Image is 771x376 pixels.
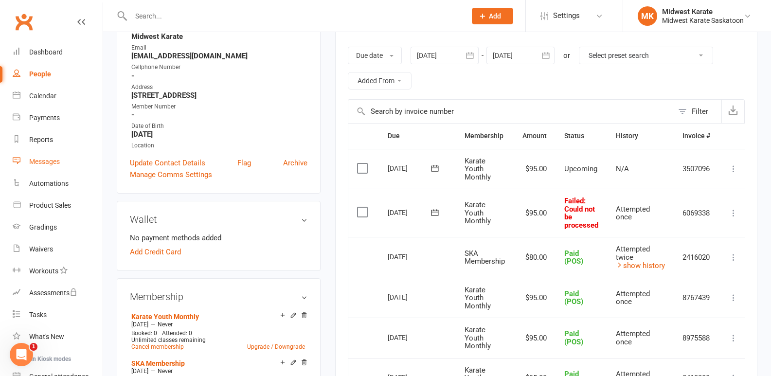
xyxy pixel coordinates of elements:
[29,70,51,78] div: People
[465,286,491,310] span: Karate Youth Monthly
[616,245,650,262] span: Attempted twice
[674,318,719,358] td: 8975588
[29,201,71,209] div: Product Sales
[465,325,491,350] span: Karate Youth Monthly
[247,343,305,350] a: Upgrade / Downgrade
[283,157,307,169] a: Archive
[514,318,556,358] td: $95.00
[489,12,501,20] span: Add
[616,164,629,173] span: N/A
[131,321,148,328] span: [DATE]
[564,164,597,173] span: Upcoming
[465,200,491,225] span: Karate Youth Monthly
[29,48,63,56] div: Dashboard
[638,6,657,26] div: MK
[465,157,491,181] span: Karate Youth Monthly
[13,85,103,107] a: Calendar
[13,304,103,326] a: Tasks
[379,124,456,148] th: Due
[131,313,199,321] a: Karate Youth Monthly
[129,321,307,328] div: —
[674,124,719,148] th: Invoice #
[131,130,307,139] strong: [DATE]
[131,43,307,53] div: Email
[131,72,307,80] strong: -
[158,321,173,328] span: Never
[674,149,719,189] td: 3507096
[13,326,103,348] a: What's New
[662,7,744,16] div: Midwest Karate
[29,267,58,275] div: Workouts
[348,100,673,123] input: Search by invoice number
[13,216,103,238] a: Gradings
[616,205,650,222] span: Attempted once
[29,223,57,231] div: Gradings
[29,158,60,165] div: Messages
[131,52,307,60] strong: [EMAIL_ADDRESS][DOMAIN_NAME]
[13,282,103,304] a: Assessments
[564,329,583,346] span: Paid (POS)
[673,100,721,123] button: Filter
[131,122,307,131] div: Date of Birth
[131,330,157,337] span: Booked: 0
[131,102,307,111] div: Member Number
[388,289,432,304] div: [DATE]
[564,197,598,230] span: Failed
[29,245,53,253] div: Waivers
[514,237,556,278] td: $80.00
[131,32,307,41] strong: Midwest Karate
[472,8,513,24] button: Add
[456,124,514,148] th: Membership
[564,249,583,266] span: Paid (POS)
[564,289,583,306] span: Paid (POS)
[616,289,650,306] span: Attempted once
[29,179,69,187] div: Automations
[692,106,708,117] div: Filter
[131,91,307,100] strong: [STREET_ADDRESS]
[662,16,744,25] div: Midwest Karate Saskatoon
[563,50,570,61] div: or
[674,237,719,278] td: 2416020
[29,333,64,340] div: What's New
[616,261,665,270] a: show history
[388,249,432,264] div: [DATE]
[564,197,598,230] span: : Could not be processed
[130,169,212,180] a: Manage Comms Settings
[29,289,77,297] div: Assessments
[131,343,184,350] a: Cancel membership
[674,278,719,318] td: 8767439
[128,9,459,23] input: Search...
[130,291,307,302] h3: Membership
[553,5,580,27] span: Settings
[13,63,103,85] a: People
[13,129,103,151] a: Reports
[13,107,103,129] a: Payments
[12,10,36,34] a: Clubworx
[13,173,103,195] a: Automations
[388,161,432,176] div: [DATE]
[130,246,181,258] a: Add Credit Card
[514,189,556,237] td: $95.00
[131,359,185,367] a: SKA Membership
[129,367,307,375] div: —
[13,260,103,282] a: Workouts
[514,278,556,318] td: $95.00
[131,110,307,119] strong: -
[131,83,307,92] div: Address
[29,114,60,122] div: Payments
[130,232,307,244] li: No payment methods added
[388,205,432,220] div: [DATE]
[158,368,173,375] span: Never
[514,124,556,148] th: Amount
[674,189,719,237] td: 6069338
[13,195,103,216] a: Product Sales
[30,343,37,351] span: 1
[130,214,307,225] h3: Wallet
[514,149,556,189] td: $95.00
[348,47,402,64] button: Due date
[130,157,205,169] a: Update Contact Details
[13,238,103,260] a: Waivers
[131,368,148,375] span: [DATE]
[465,249,505,266] span: SKA Membership
[131,63,307,72] div: Cellphone Number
